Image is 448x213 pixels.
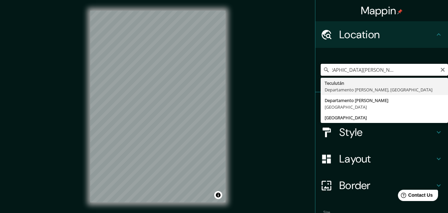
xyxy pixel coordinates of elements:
[214,191,222,199] button: Toggle attribution
[325,80,444,86] div: Teculután
[325,97,444,104] div: Departamento [PERSON_NAME]
[397,9,403,14] img: pin-icon.png
[315,172,448,199] div: Border
[339,28,435,41] h4: Location
[321,64,448,76] input: Pick your city or area
[325,104,444,110] div: [GEOGRAPHIC_DATA]
[325,86,444,93] div: Departamento [PERSON_NAME], [GEOGRAPHIC_DATA]
[361,4,403,17] h4: Mappin
[339,152,435,165] h4: Layout
[90,11,225,202] canvas: Map
[440,66,445,72] button: Clear
[315,119,448,146] div: Style
[325,114,444,121] div: [GEOGRAPHIC_DATA]
[315,146,448,172] div: Layout
[315,92,448,119] div: Pins
[315,21,448,48] div: Location
[389,187,441,206] iframe: Help widget launcher
[339,179,435,192] h4: Border
[339,126,435,139] h4: Style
